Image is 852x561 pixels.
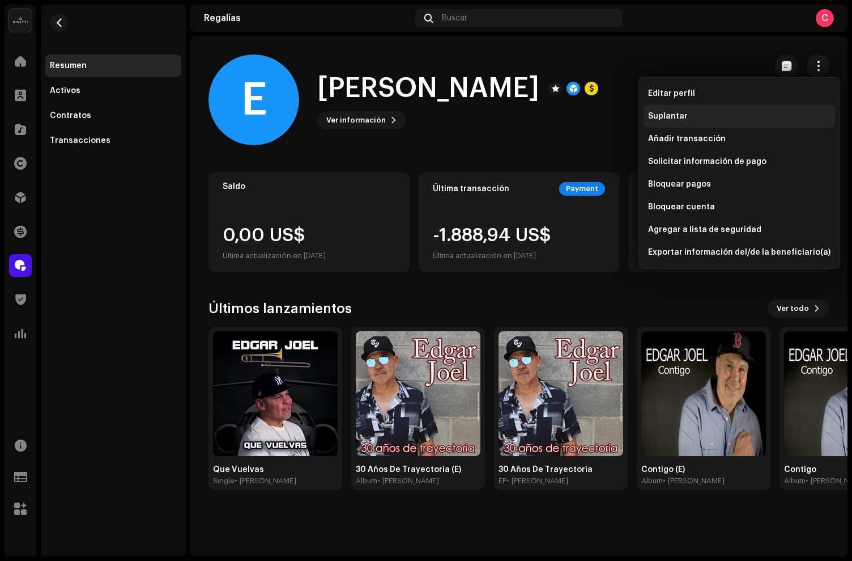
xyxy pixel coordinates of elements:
span: Suplantar [648,112,688,121]
span: Ver información [326,109,386,132]
img: d47887c4-2b78-4a9f-b723-a1ecefde8119 [641,331,766,456]
div: Que Vuelvas [213,465,338,474]
h1: [PERSON_NAME] [317,70,539,107]
span: Solicitar información de pago [648,157,766,166]
div: Activos [50,86,80,95]
div: • [PERSON_NAME] [377,476,439,486]
re-m-nav-item: Contratos [45,104,181,127]
div: • [PERSON_NAME] [506,476,568,486]
span: Exportar información del/de la beneficiario(a) [648,248,830,257]
div: Contigo (E) [641,465,766,474]
div: Payment [559,182,605,196]
span: Añadir transacción [648,134,726,144]
re-m-nav-item: Resumen [45,54,181,77]
button: Ver información [317,111,406,129]
span: Agregar a lista de seguridad [648,225,761,234]
div: EP [499,476,506,486]
span: Bloquear pagos [648,180,711,189]
button: Ver todo [768,300,829,318]
img: 35dfb901-f28c-4467-86fc-ca864a0a0a83 [499,331,623,456]
re-o-card-value: Saldo [208,172,410,272]
div: Transacciones [50,136,110,145]
div: Album [356,476,377,486]
div: 30 Años De Trayectoria [499,465,623,474]
div: Album [784,476,806,486]
div: • [PERSON_NAME] [663,476,725,486]
div: Última actualización en [DATE] [433,249,551,263]
div: Última actualización en [DATE] [223,249,326,263]
re-m-nav-item: Activos [45,79,181,102]
img: 09aa5ef8-1e47-4a0d-9021-5d60bc06ae83 [213,331,338,456]
div: Saldo [223,182,395,191]
div: 30 Años De Trayectoria (E) [356,465,480,474]
div: Última transacción [433,184,509,193]
img: 02a7c2d3-3c89-4098-b12f-2ff2945c95ee [9,9,32,32]
div: Resumen [50,61,87,70]
div: Single [213,476,235,486]
div: C [816,9,834,27]
div: • [PERSON_NAME] [235,476,296,486]
span: Editar perfil [648,89,695,98]
span: Bloquear cuenta [648,203,715,212]
re-o-card-value: Totales de estados de cuenta [628,172,829,272]
div: Contratos [50,111,91,120]
re-m-nav-item: Transacciones [45,129,181,152]
div: Album [641,476,663,486]
span: Ver todo [777,297,809,320]
div: E [208,54,299,145]
div: Regalías [204,14,411,23]
span: Buscar [442,14,467,23]
img: 785cd932-80da-4142-9185-7b42a9351d0a [356,331,480,456]
h3: Últimos lanzamientos [208,300,352,318]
